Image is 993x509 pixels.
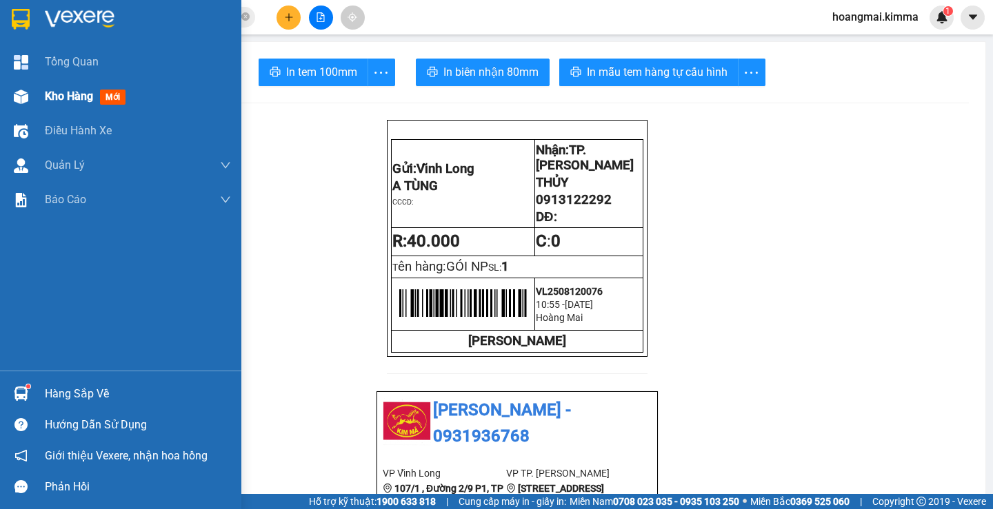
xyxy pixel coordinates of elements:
span: mới [100,90,126,105]
span: Quản Lý [45,156,85,174]
span: more [739,64,765,81]
span: Báo cáo [45,191,86,208]
span: environment [506,484,516,493]
img: dashboard-icon [14,55,28,70]
span: plus [284,12,294,22]
span: THỦY [536,175,568,190]
span: file-add [316,12,325,22]
span: printer [270,66,281,79]
span: ên hàng: [398,259,488,274]
b: 107/1 , Đường 2/9 P1, TP Vĩnh Long [383,483,503,509]
img: logo-vxr [12,9,30,30]
span: A TÙNG [392,178,438,194]
div: Hướng dẫn sử dụng [45,415,231,435]
strong: C [536,231,547,251]
span: In mẫu tem hàng tự cấu hình [587,63,728,81]
span: GÓI NP [446,259,488,274]
span: 40.000 [407,231,460,251]
span: 0 [551,231,561,251]
span: 0913122292 [536,192,612,207]
span: question-circle [14,418,28,431]
span: SL: [488,262,501,273]
li: VP TP. [PERSON_NAME] [506,466,630,481]
span: Hoàng Mai [536,312,583,323]
button: more [368,59,395,86]
span: Cung cấp máy in - giấy in: [459,494,566,509]
span: printer [570,66,581,79]
span: 1 [945,6,950,16]
span: down [220,194,231,205]
span: copyright [916,497,926,506]
span: | [860,494,862,509]
img: warehouse-icon [14,124,28,138]
div: Hàng sắp về [45,384,231,404]
button: plus [277,6,301,30]
img: warehouse-icon [14,158,28,173]
button: printerIn tem 100mm [259,59,368,86]
img: icon-new-feature [936,11,948,23]
span: Kho hàng [45,90,93,103]
span: In tem 100mm [286,63,357,81]
span: close-circle [241,11,250,24]
span: Tổng Quan [45,53,99,70]
strong: R: [392,231,460,251]
span: [DATE] [565,299,593,310]
span: TP. [PERSON_NAME] [536,143,634,173]
span: Nhận: [536,143,634,173]
strong: 0708 023 035 - 0935 103 250 [613,496,739,507]
sup: 1 [26,384,30,388]
span: : [536,231,561,251]
span: T [392,262,488,273]
span: DĐ: [536,209,556,225]
strong: [PERSON_NAME] [468,333,566,349]
span: more [368,64,394,81]
span: Điều hành xe [45,122,112,139]
button: printerIn biên nhận 80mm [416,59,550,86]
div: Phản hồi [45,477,231,497]
button: caret-down [961,6,985,30]
span: Miền Bắc [750,494,850,509]
span: ⚪️ [743,499,747,504]
span: notification [14,449,28,462]
span: hoangmai.kimma [821,8,930,25]
span: caret-down [967,11,979,23]
img: warehouse-icon [14,90,28,104]
span: Giới thiệu Vexere, nhận hoa hồng [45,447,208,464]
img: warehouse-icon [14,386,28,401]
button: file-add [309,6,333,30]
span: 10:55 - [536,299,565,310]
span: CCCD: [392,198,414,207]
b: [STREET_ADDRESS][PERSON_NAME] [506,483,604,509]
li: [PERSON_NAME] - 0931936768 [383,397,652,449]
span: 1 [501,259,509,274]
span: printer [427,66,438,79]
span: Vĩnh Long [417,161,474,176]
span: In biên nhận 80mm [443,63,539,81]
span: Miền Nam [570,494,739,509]
span: Hỗ trợ kỹ thuật: [309,494,436,509]
sup: 1 [943,6,953,16]
span: message [14,480,28,493]
span: environment [383,484,392,493]
span: aim [348,12,357,22]
span: | [446,494,448,509]
img: solution-icon [14,193,28,207]
strong: 1900 633 818 [377,496,436,507]
span: Gửi: [392,161,474,176]
button: printerIn mẫu tem hàng tự cấu hình [559,59,739,86]
strong: 0369 525 060 [790,496,850,507]
button: more [738,59,765,86]
li: VP Vĩnh Long [383,466,506,481]
span: VL2508120076 [536,286,603,297]
span: close-circle [241,12,250,21]
button: aim [341,6,365,30]
img: logo.jpg [383,397,431,446]
span: down [220,160,231,171]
